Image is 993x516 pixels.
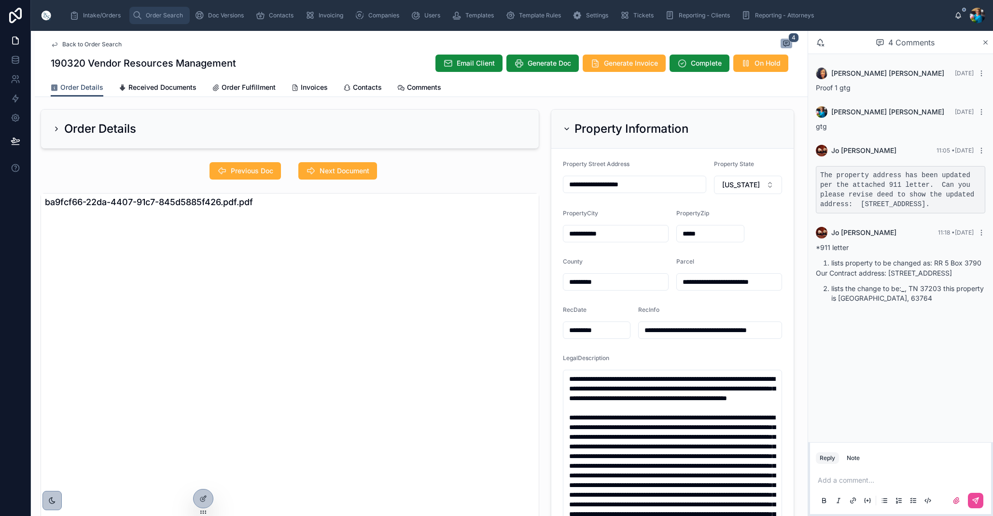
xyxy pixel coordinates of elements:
[847,454,860,462] div: Note
[41,194,539,211] div: ba9fcf66-22da-4407-91c7-845d5885f426.pdf.pdf
[298,162,377,180] button: Next Document
[67,7,127,24] a: Intake/Orders
[739,7,821,24] a: Reporting - Attorneys
[617,7,660,24] a: Tickets
[506,55,579,72] button: Generate Doc
[816,452,839,464] button: Reply
[319,12,343,19] span: Invoicing
[722,180,760,190] span: [US_STATE]
[128,83,196,92] span: Received Documents
[231,166,273,176] span: Previous Doc
[570,7,615,24] a: Settings
[901,284,905,293] strong: _
[888,37,935,48] span: 4 Comments
[302,7,350,24] a: Invoicing
[210,162,281,180] button: Previous Doc
[51,79,103,97] a: Order Details
[563,258,583,265] span: County
[563,354,609,362] span: LegalDescription
[208,12,244,19] span: Doc Versions
[563,160,629,167] span: Property Street Address
[528,58,571,68] span: Generate Doc
[39,8,54,23] img: App logo
[343,79,382,98] a: Contacts
[368,12,399,19] span: Companies
[563,209,598,217] span: PropertyCity
[662,7,737,24] a: Reporting - Clients
[320,166,369,176] span: Next Document
[407,83,441,92] span: Comments
[301,83,328,92] span: Invoices
[633,12,654,19] span: Tickets
[676,258,694,265] span: Parcel
[192,7,251,24] a: Doc Versions
[831,146,896,155] span: Jo [PERSON_NAME]
[938,229,974,236] span: 11:18 • [DATE]
[638,306,659,313] span: RecInfo
[604,58,658,68] span: Generate Invoice
[353,83,382,92] span: Contacts
[62,41,122,48] span: Back to Order Search
[781,39,792,50] button: 4
[212,79,276,98] a: Order Fulfillment
[62,5,954,26] div: scrollable content
[733,55,788,72] button: On Hold
[816,166,985,213] pre: The property address has been updated per the attached 911 letter. Can you please revise deed to ...
[955,108,974,115] span: [DATE]
[714,176,782,194] button: Select Button
[679,12,730,19] span: Reporting - Clients
[714,160,754,167] span: Property State
[816,242,985,252] p: *911 letter
[691,58,722,68] span: Complete
[51,41,122,48] a: Back to Order Search
[816,268,985,278] p: Our Contract address: [STREET_ADDRESS]
[519,12,561,19] span: Template Rules
[252,7,300,24] a: Contacts
[831,107,944,117] span: [PERSON_NAME] [PERSON_NAME]
[755,58,781,68] span: On Hold
[816,122,827,130] span: gtg
[574,121,688,137] h2: Property Information
[60,83,103,92] span: Order Details
[937,147,974,154] span: 11:05 • [DATE]
[397,79,441,98] a: Comments
[831,258,985,268] li: lists property to be changed as: RR 5 Box 3790
[816,84,851,92] span: Proof 1 gtg
[424,12,440,19] span: Users
[831,69,944,78] span: [PERSON_NAME] [PERSON_NAME]
[563,306,587,313] span: RecDate
[457,58,495,68] span: Email Client
[465,12,494,19] span: Templates
[64,121,136,137] h2: Order Details
[408,7,447,24] a: Users
[586,12,608,19] span: Settings
[146,12,183,19] span: Order Search
[788,33,799,42] span: 4
[583,55,666,72] button: Generate Invoice
[503,7,568,24] a: Template Rules
[83,12,121,19] span: Intake/Orders
[119,79,196,98] a: Received Documents
[670,55,729,72] button: Complete
[755,12,814,19] span: Reporting - Attorneys
[269,12,294,19] span: Contacts
[222,83,276,92] span: Order Fulfillment
[129,7,190,24] a: Order Search
[676,209,709,217] span: PropertyZip
[831,228,896,237] span: Jo [PERSON_NAME]
[352,7,406,24] a: Companies
[831,284,985,303] li: lists the change to be: , TN 37203 this property is [GEOGRAPHIC_DATA], 63764
[843,452,864,464] button: Note
[955,70,974,77] span: [DATE]
[291,79,328,98] a: Invoices
[435,55,503,72] button: Email Client
[449,7,501,24] a: Templates
[51,56,236,70] h1: 190320 Vendor Resources Management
